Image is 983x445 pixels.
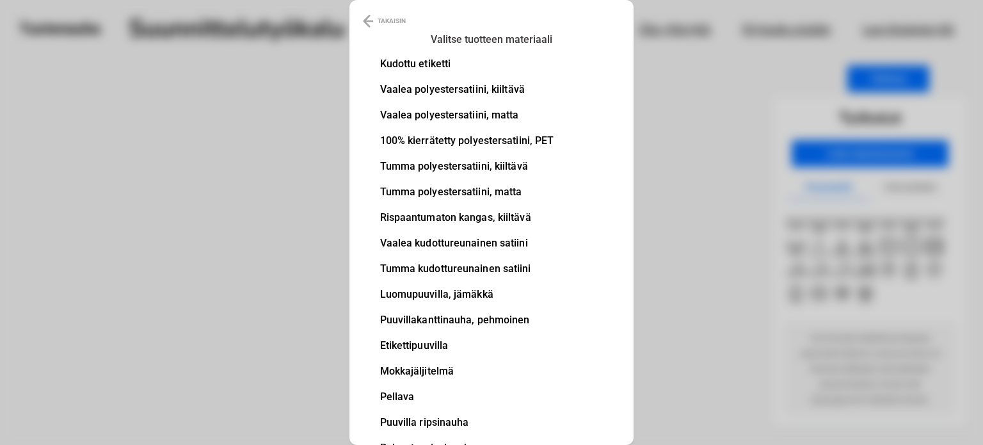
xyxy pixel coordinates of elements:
[380,315,554,325] li: Puuvillakanttinauha, pehmoinen
[380,238,554,248] li: Vaalea kudottureunainen satiini
[380,161,554,172] li: Tumma polyestersatiini, kiiltävä
[378,13,406,29] p: TAKAISIN
[380,392,554,402] li: Pellava
[380,366,554,376] li: Mokkajäljitelmä
[380,417,554,428] li: Puuvilla ripsinauha
[380,289,554,300] li: Luomupuuvilla, jämäkkä
[380,341,554,351] li: Etikettipuuvilla
[380,264,554,274] li: Tumma kudottureunainen satiini
[380,136,554,146] li: 100% kierrätetty polyestersatiini, PET
[380,187,554,197] li: Tumma polyestersatiini, matta
[363,13,373,29] img: Back
[380,110,554,120] li: Vaalea polyestersatiini, matta
[380,85,554,95] li: Vaalea polyestersatiini, kiiltävä
[380,59,554,69] li: Kudottu etiketti
[388,31,595,49] h3: Valitse tuotteen materiaali
[380,213,554,223] li: Rispaantumaton kangas, kiiltävä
